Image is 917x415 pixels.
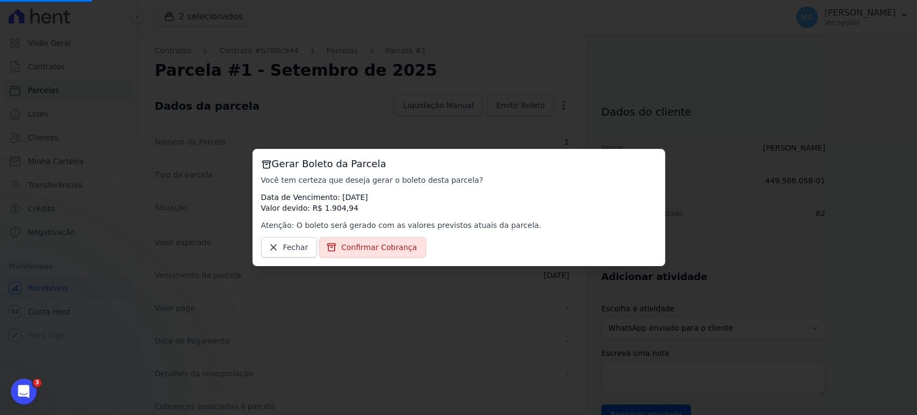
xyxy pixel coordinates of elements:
p: Atenção: O boleto será gerado com as valores previstos atuais da parcela. [261,220,656,231]
h3: Gerar Boleto da Parcela [261,158,656,170]
a: Confirmar Cobrança [319,237,426,257]
span: Fechar [283,242,308,253]
iframe: Intercom live chat [11,378,37,404]
p: Data de Vencimento: [DATE] Valor devido: R$ 1.904,94 [261,192,656,213]
p: Você tem certeza que deseja gerar o boleto desta parcela? [261,175,656,185]
a: Fechar [261,237,317,257]
span: 3 [33,378,41,387]
span: Confirmar Cobrança [341,242,417,253]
